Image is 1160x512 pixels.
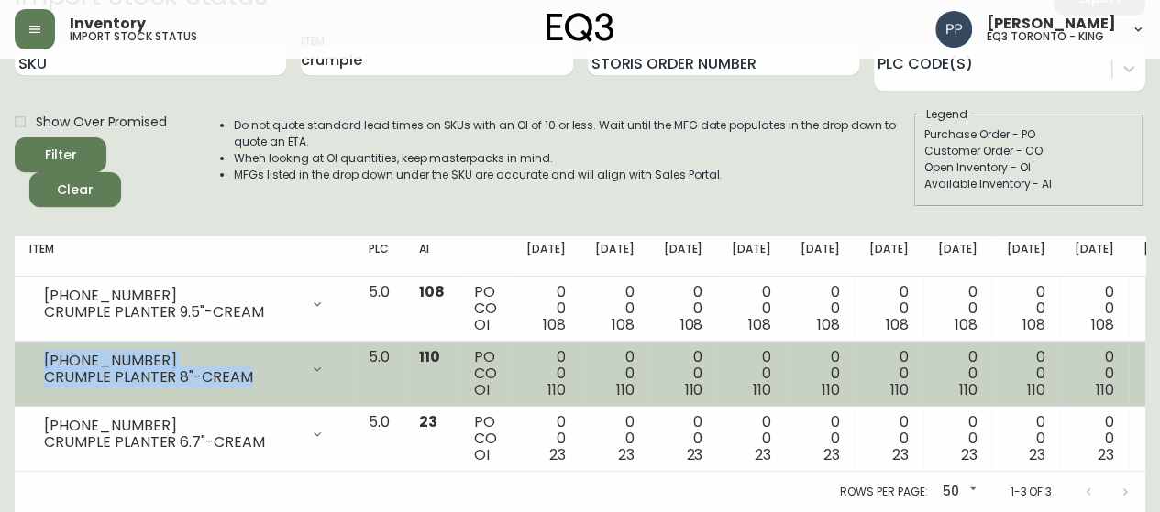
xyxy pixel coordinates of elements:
div: 0 0 [938,284,978,333]
img: logo [547,13,614,42]
span: 108 [612,314,635,335]
td: 5.0 [354,342,404,407]
span: 110 [684,379,702,400]
span: 108 [748,314,771,335]
div: 0 0 [1006,284,1045,333]
div: 50 [934,477,980,507]
th: [DATE] [855,236,923,277]
span: 23 [1098,444,1114,465]
span: 110 [890,379,909,400]
span: 108 [679,314,702,335]
th: [DATE] [1060,236,1129,277]
div: Filter [45,144,77,167]
span: 110 [753,379,771,400]
div: 0 0 [1006,349,1045,398]
div: [PHONE_NUMBER] [44,288,299,304]
span: Inventory [70,16,146,31]
span: 110 [419,346,440,367]
div: 0 0 [663,349,702,398]
button: Clear [29,172,121,207]
div: 0 0 [938,414,978,463]
button: Filter [15,137,106,172]
p: 1-3 of 3 [1010,484,1052,500]
div: 0 0 [869,349,909,398]
span: [PERSON_NAME] [987,16,1116,31]
td: 5.0 [354,407,404,472]
p: Rows per page: [840,484,927,500]
span: 110 [1096,379,1114,400]
span: Clear [44,179,106,202]
h5: import stock status [70,31,197,42]
div: 0 0 [595,284,635,333]
div: CRUMPLE PLANTER 6.7"-CREAM [44,434,299,451]
div: CRUMPLE PLANTER 9.5"-CREAM [44,304,299,321]
div: [PHONE_NUMBER]CRUMPLE PLANTER 8"-CREAM [29,349,339,389]
div: [PHONE_NUMBER]CRUMPLE PLANTER 6.7"-CREAM [29,414,339,454]
span: 108 [543,314,566,335]
span: 110 [958,379,977,400]
span: 23 [1029,444,1045,465]
span: 23 [892,444,909,465]
th: [DATE] [923,236,992,277]
th: [DATE] [991,236,1060,277]
span: 110 [547,379,566,400]
span: 108 [886,314,909,335]
span: 110 [616,379,635,400]
h5: eq3 toronto - king [987,31,1104,42]
div: [PHONE_NUMBER] [44,418,299,434]
th: [DATE] [648,236,717,277]
div: Customer Order - CO [924,143,1133,159]
span: 23 [618,444,635,465]
li: When looking at OI quantities, keep masterpacks in mind. [234,150,912,167]
div: 0 0 [663,284,702,333]
div: Open Inventory - OI [924,159,1133,176]
li: MFGs listed in the drop down under the SKU are accurate and will align with Sales Portal. [234,167,912,183]
div: 0 0 [1075,414,1114,463]
div: Available Inventory - AI [924,176,1133,192]
th: Item [15,236,354,277]
span: 23 [419,411,437,432]
div: PO CO [474,414,497,463]
span: Show Over Promised [36,113,167,132]
span: 23 [960,444,977,465]
th: PLC [354,236,404,277]
div: [PHONE_NUMBER] [44,353,299,369]
div: 0 0 [526,284,566,333]
div: 0 0 [526,349,566,398]
span: 23 [755,444,771,465]
span: 108 [817,314,840,335]
div: [PHONE_NUMBER]CRUMPLE PLANTER 9.5"-CREAM [29,284,339,324]
th: AI [404,236,459,277]
div: 0 0 [1006,414,1045,463]
span: 23 [686,444,702,465]
div: 0 0 [732,284,771,333]
div: 0 0 [1075,349,1114,398]
span: OI [474,314,490,335]
div: 0 0 [595,349,635,398]
div: 0 0 [732,349,771,398]
span: 23 [549,444,566,465]
span: 108 [1091,314,1114,335]
span: 110 [1027,379,1045,400]
div: 0 0 [801,414,840,463]
th: [DATE] [512,236,580,277]
span: 110 [822,379,840,400]
span: 108 [419,281,445,302]
div: 0 0 [801,349,840,398]
th: [DATE] [580,236,649,277]
span: OI [474,379,490,400]
div: 0 0 [869,284,909,333]
div: 0 0 [526,414,566,463]
span: 108 [954,314,977,335]
div: 0 0 [595,414,635,463]
td: 5.0 [354,277,404,342]
div: PO CO [474,284,497,333]
div: PO CO [474,349,497,398]
div: 0 0 [1075,284,1114,333]
span: OI [474,444,490,465]
div: Purchase Order - PO [924,126,1133,143]
th: [DATE] [786,236,855,277]
li: Do not quote standard lead times on SKUs with an OI of 10 or less. Wait until the MFG date popula... [234,117,912,150]
div: 0 0 [801,284,840,333]
div: CRUMPLE PLANTER 8"-CREAM [44,369,299,386]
